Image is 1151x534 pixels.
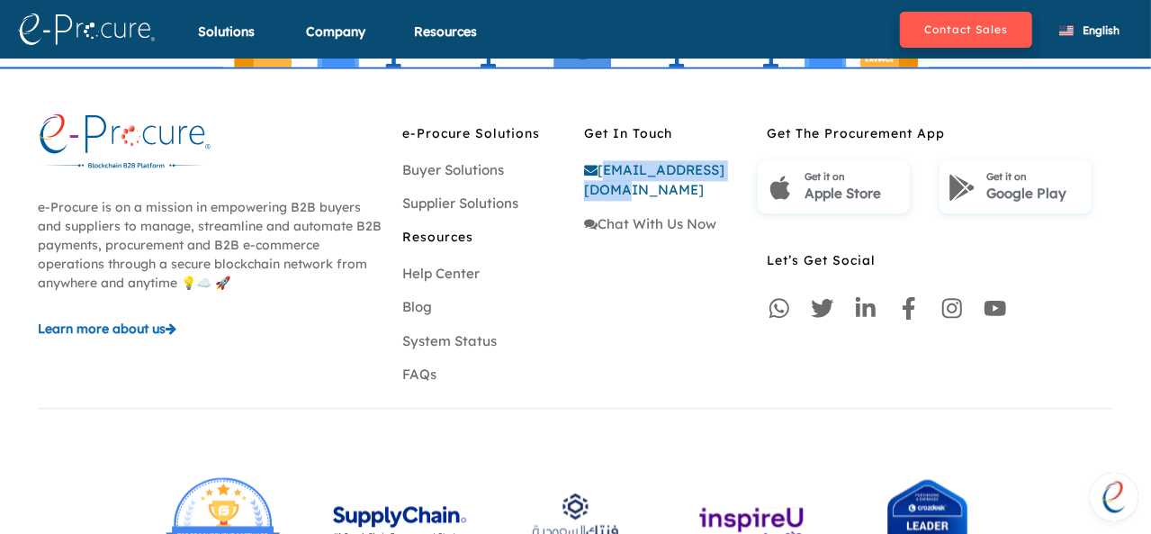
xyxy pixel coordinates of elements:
[402,124,567,133] div: e-Procure Solutions
[402,161,504,178] a: Buyer Solutions
[18,14,155,45] img: logo
[584,124,749,133] div: Get In Touch
[402,195,518,212] a: Supplier Solutions
[38,320,384,339] a: Learn more about us
[584,215,716,232] a: Chat With Us Now
[414,23,477,63] div: Resources
[805,184,901,204] p: Apple Store
[38,113,211,172] img: logo
[1083,23,1120,37] span: English
[402,228,567,237] div: Resources
[987,165,1084,185] p: Get it on
[402,265,480,282] a: Help Center
[767,124,1113,133] div: Get The Procurement App
[306,23,365,63] div: Company
[402,298,432,315] a: Blog
[767,251,1113,260] div: Let’s Get Social
[987,184,1084,204] p: Google Play
[198,23,255,63] div: Solutions
[402,332,497,349] a: System Status
[584,161,724,199] a: [EMAIL_ADDRESS][DOMAIN_NAME]
[900,12,1032,48] button: Contact Sales
[1090,473,1138,521] div: Open chat
[805,165,901,185] p: Get it on
[38,321,166,337] span: Learn more about us
[38,198,384,293] p: e-Procure is on a mission in empowering B2B buyers and suppliers to manage, streamline and automa...
[402,366,436,383] a: FAQs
